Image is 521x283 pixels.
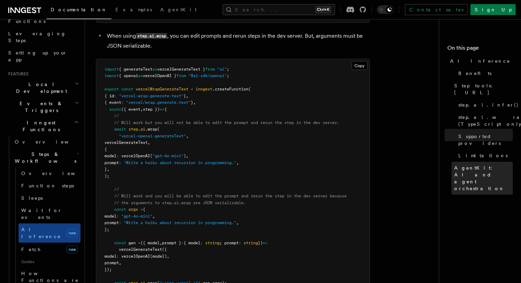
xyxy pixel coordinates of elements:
a: Fetchnew [18,243,80,256]
span: vercelWrapGenerateText [136,87,188,91]
span: "Write a haiku about recursion in programming." [124,220,236,225]
span: Fetch [21,247,41,252]
span: "Write a haiku about recursion in programming." [124,160,236,165]
span: ( [248,87,251,91]
span: : [239,241,241,245]
button: Events & Triggers [5,97,80,116]
span: step [128,127,138,132]
span: prompt [104,160,119,165]
span: ); [104,174,109,179]
span: vercelGenerateText [119,247,162,252]
a: Function steps [18,180,80,192]
a: Overview [12,136,80,148]
span: AgentKit: AI and agent orchestration [454,164,513,192]
span: from [176,73,186,78]
span: } [191,100,193,105]
span: { generateText [119,67,152,72]
span: ) [184,153,186,158]
span: }) [258,241,263,245]
span: vercelOpenAI [121,254,150,259]
span: : [116,214,119,219]
span: Overview [15,139,85,145]
span: { [164,107,167,112]
span: "vercel/wrap.generate.text" [126,100,191,105]
span: AgentKit [160,7,197,12]
button: Search...Ctrl+K [223,4,335,15]
span: } [184,94,186,98]
span: Sleeps [21,195,43,201]
span: Limitations [458,152,508,159]
span: (model) [150,254,167,259]
span: Setting up your app [8,50,67,62]
span: = [138,241,140,245]
span: : [121,100,124,105]
span: prompt [104,260,119,265]
span: vercelOpenAI [121,153,150,158]
span: , [107,167,109,172]
span: . [138,127,140,132]
a: AI Inference [447,55,513,67]
span: step.ai.infer() [458,101,519,108]
span: , [186,94,188,98]
span: export [104,87,119,91]
span: .wrap [145,127,157,132]
span: string [205,241,220,245]
span: from [205,67,215,72]
a: Contact sales [405,4,468,15]
a: Supported providers [456,130,513,149]
span: = [191,87,193,91]
span: , [236,220,239,225]
a: Wait for events [18,204,80,223]
a: AI Inferencenew [18,223,80,243]
span: args [128,207,138,212]
span: Features [5,71,28,77]
span: , [140,107,143,112]
span: { model [184,241,200,245]
li: When using , you can edit prompts and rerun steps in the dev server. But, arguments must be JSON ... [105,31,370,51]
span: { event [104,100,121,105]
a: Step tools: [URL] [451,79,513,99]
a: Overview [18,167,80,180]
span: const [114,207,126,212]
span: model [104,214,116,219]
span: : [200,241,203,245]
span: "gpt-4o-mini" [121,214,152,219]
span: Step tools: [URL] [454,82,513,96]
a: AgentKit: AI and agent orchestration [451,162,513,195]
a: Limitations [456,149,513,162]
span: , [167,254,169,259]
a: Examples [111,2,156,19]
span: , [119,260,121,265]
span: import [104,67,119,72]
span: Wait for events [21,208,62,220]
button: Copy [351,61,368,70]
span: { openai [119,73,138,78]
span: : [119,220,121,225]
span: : [114,94,116,98]
span: gen [128,241,136,245]
span: ai [140,127,145,132]
span: : [116,153,119,158]
span: // [114,187,119,192]
span: Function steps [21,183,74,188]
span: , [236,160,239,165]
span: // Will work but you will not be able to edit the prompt and rerun the step in the dev server. [114,120,339,125]
span: ( [150,153,152,158]
span: , [148,140,150,145]
span: prompt [104,220,119,225]
a: Sleeps [18,192,80,204]
span: , [186,134,188,138]
span: model [104,254,116,259]
span: // Will work and you will be able to edit the prompt and rerun the step in the dev server because [114,194,347,198]
h4: On this page [447,44,513,55]
kbd: Ctrl+K [315,6,331,13]
span: new [66,229,78,237]
span: step }) [143,107,160,112]
span: Examples [115,7,152,12]
span: => [263,241,268,245]
span: { [104,147,107,152]
span: const [114,241,126,245]
span: ({ event [121,107,140,112]
span: { [143,207,145,212]
a: Setting up your app [5,47,80,66]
